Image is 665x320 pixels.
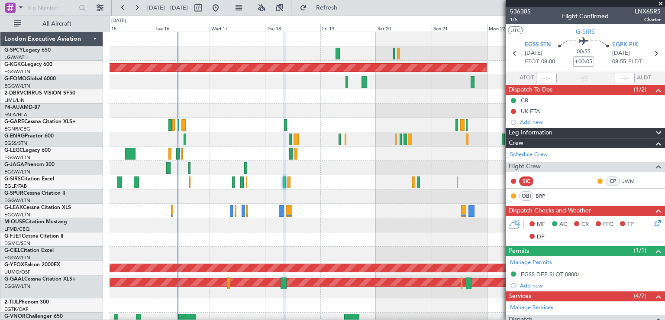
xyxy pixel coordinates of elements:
[4,183,27,189] a: EGLF/FAB
[612,41,638,49] span: EGPK PIK
[635,7,661,16] span: LNX65RS
[4,119,76,124] a: G-GARECessna Citation XLS+
[4,234,22,239] span: G-FJET
[525,58,539,66] span: ETOT
[4,119,24,124] span: G-GARE
[4,176,21,182] span: G-SIRS
[537,220,545,229] span: MF
[432,24,487,32] div: Sun 21
[4,169,30,175] a: EGGW/LTN
[4,234,63,239] a: G-FJETCessna Citation II
[612,49,630,58] span: [DATE]
[4,91,75,96] a: 2-DBRVCIRRUS VISION SF50
[4,212,30,218] a: EGGW/LTN
[4,240,30,247] a: EGMC/SEN
[4,148,23,153] span: G-LEGC
[4,97,25,104] a: LIML/LIN
[521,108,540,115] div: UK ETA
[4,76,26,82] span: G-FOMO
[4,162,55,167] a: G-JAGAPhenom 300
[635,16,661,23] span: Charter
[4,283,30,290] a: EGGW/LTN
[111,17,126,25] div: [DATE]
[521,97,528,104] div: CB
[10,17,94,31] button: All Aircraft
[525,49,542,58] span: [DATE]
[541,58,555,66] span: 08:00
[637,74,651,82] span: ALDT
[4,191,65,196] a: G-SPURCessna Citation II
[4,262,60,268] a: G-YFOXFalcon 2000EX
[4,248,54,253] a: G-CIELCitation Excel
[4,277,24,282] span: G-GAAL
[4,226,29,232] a: LFMD/CEQ
[510,150,548,159] a: Schedule Crew
[4,62,52,67] a: G-KGKGLegacy 600
[4,205,71,210] a: G-LEAXCessna Citation XLS
[4,314,26,319] span: G-VNOR
[606,176,620,186] div: CP
[4,140,27,147] a: EGSS/STN
[4,54,28,61] a: LGAV/ATH
[98,24,154,32] div: Mon 15
[4,300,19,305] span: 2-TIJL
[4,219,25,225] span: M-OUSE
[521,271,580,278] div: EGSS DEP SLOT 0800z
[509,162,541,172] span: Flight Crew
[520,282,661,289] div: Add new
[4,205,23,210] span: G-LEAX
[4,176,54,182] a: G-SIRSCitation Excel
[536,192,555,200] a: BRP
[210,24,265,32] div: Wed 17
[4,255,30,261] a: EGGW/LTN
[4,62,25,67] span: G-KGKG
[509,206,591,216] span: Dispatch Checks and Weather
[577,48,591,56] span: 00:55
[4,126,30,132] a: EGNR/CEG
[612,58,626,66] span: 08:55
[376,24,431,32] div: Sat 20
[296,1,348,15] button: Refresh
[4,162,24,167] span: G-JAGA
[562,12,609,21] div: Flight Confirmed
[4,48,23,53] span: G-SPCY
[536,73,557,83] input: --:--
[4,262,24,268] span: G-YFOX
[4,197,30,204] a: EGGW/LTN
[559,220,567,229] span: AC
[4,134,25,139] span: G-ENRG
[4,134,54,139] a: G-ENRGPraetor 600
[634,246,646,255] span: (1/1)
[265,24,320,32] div: Thu 18
[4,306,28,313] a: EGTK/OXF
[536,177,555,185] div: - -
[576,27,595,36] span: G-SIRS
[520,74,534,82] span: ATOT
[4,76,56,82] a: G-FOMOGlobal 6000
[320,24,376,32] div: Fri 19
[510,258,552,267] a: Manage Permits
[4,105,40,110] a: P4-AUAMD-87
[509,138,523,148] span: Crew
[4,219,67,225] a: M-OUSECitation Mustang
[23,21,91,27] span: All Aircraft
[509,246,529,256] span: Permits
[147,4,188,12] span: [DATE] - [DATE]
[4,269,30,275] a: UUMO/OSF
[4,48,51,53] a: G-SPCYLegacy 650
[510,7,531,16] span: 536385
[4,154,30,161] a: EGGW/LTN
[519,191,533,201] div: OBI
[4,105,24,110] span: P4-AUA
[519,176,533,186] div: SIC
[154,24,209,32] div: Tue 16
[4,69,30,75] a: EGGW/LTN
[4,191,23,196] span: G-SPUR
[537,233,545,242] span: DP
[4,277,76,282] a: G-GAALCessna Citation XLS+
[603,220,613,229] span: FFC
[509,291,531,301] span: Services
[634,85,646,94] span: (1/2)
[627,220,634,229] span: FP
[4,83,30,89] a: EGGW/LTN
